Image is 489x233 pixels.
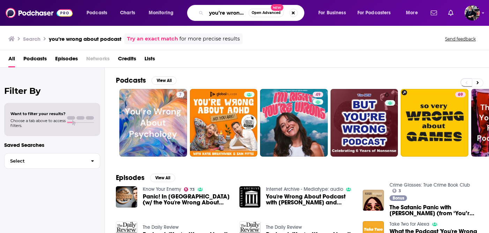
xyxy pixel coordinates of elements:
[4,153,100,169] button: Select
[390,204,478,216] a: The Satanic Panic with Sarah Marshall (from ‘You’re Wrong About’ Podcast)
[143,186,181,192] a: Know Your Enemy
[266,186,343,192] a: Internet Archive - Mediatype: audio
[87,8,107,18] span: Podcasts
[331,89,398,157] a: 0
[144,7,183,18] button: open menu
[179,35,240,43] span: for more precise results
[4,142,100,148] p: Saved Searches
[260,89,328,157] a: 49
[455,92,466,97] a: 69
[127,35,178,43] a: Try an exact match
[55,53,78,67] a: Episodes
[252,11,281,15] span: Open Advanced
[5,159,85,163] span: Select
[116,186,137,208] img: Panic! In America (w/ the You're Wrong About podcast)
[390,221,429,227] a: Take Two for Alexa
[143,194,231,205] span: Panic! In [GEOGRAPHIC_DATA] (w/ the You're Wrong About podcast)
[401,89,468,157] a: 69
[82,7,116,18] button: open menu
[143,224,179,230] a: The Daily Review
[465,5,480,21] img: User Profile
[10,111,66,116] span: Want to filter your results?
[49,36,121,42] h3: you’re wrong about podcast
[6,6,73,20] img: Podchaser - Follow, Share and Rate Podcasts
[10,118,66,128] span: Choose a tab above to access filters.
[393,196,404,200] span: Bonus
[120,8,135,18] span: Charts
[363,190,384,211] img: The Satanic Panic with Sarah Marshall (from ‘You’re Wrong About’ Podcast)
[249,9,284,17] button: Open AdvancedNew
[239,186,261,208] img: You're Wrong About Podcast with Sarah Marshall and Matthew Hobbes
[149,8,173,18] span: Monitoring
[390,182,470,188] a: Crime Glasses: True Crime Book Club
[143,194,231,205] a: Panic! In America (w/ the You're Wrong About podcast)
[8,53,15,67] a: All
[465,5,480,21] span: Logged in as ndewey
[118,53,136,67] a: Credits
[443,36,478,42] button: Send feedback
[266,194,354,205] span: You're Wrong About Podcast with [PERSON_NAME] and [PERSON_NAME]
[190,188,195,191] span: 73
[176,92,184,97] a: 7
[150,174,175,182] button: View All
[116,173,175,182] a: EpisodesView All
[465,5,480,21] button: Show profile menu
[313,92,323,97] a: 49
[86,53,110,67] span: Networks
[357,8,391,18] span: For Podcasters
[116,7,139,18] a: Charts
[23,53,47,67] a: Podcasts
[390,204,478,216] span: The Satanic Panic with [PERSON_NAME] (from ‘You’re Wrong About’ Podcast)
[428,7,440,19] a: Show notifications dropdown
[313,7,355,18] button: open menu
[116,76,146,85] h2: Podcasts
[399,189,401,193] span: 3
[392,189,401,193] a: 3
[445,7,456,19] a: Show notifications dropdown
[385,92,395,154] div: 0
[206,7,249,18] input: Search podcasts, credits, & more...
[184,187,195,191] a: 73
[406,8,418,18] span: More
[458,91,463,98] span: 69
[316,91,320,98] span: 49
[318,8,346,18] span: For Business
[401,7,427,18] button: open menu
[151,76,177,85] button: View All
[266,194,354,205] a: You're Wrong About Podcast with Sarah Marshall and Matthew Hobbes
[266,224,302,230] a: The Daily Review
[119,89,187,157] a: 7
[194,5,311,21] div: Search podcasts, credits, & more...
[4,86,100,96] h2: Filter By
[353,7,401,18] button: open menu
[179,91,181,98] span: 7
[116,76,177,85] a: PodcastsView All
[116,173,145,182] h2: Episodes
[145,53,155,67] a: Lists
[271,4,283,11] span: New
[23,36,40,42] h3: Search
